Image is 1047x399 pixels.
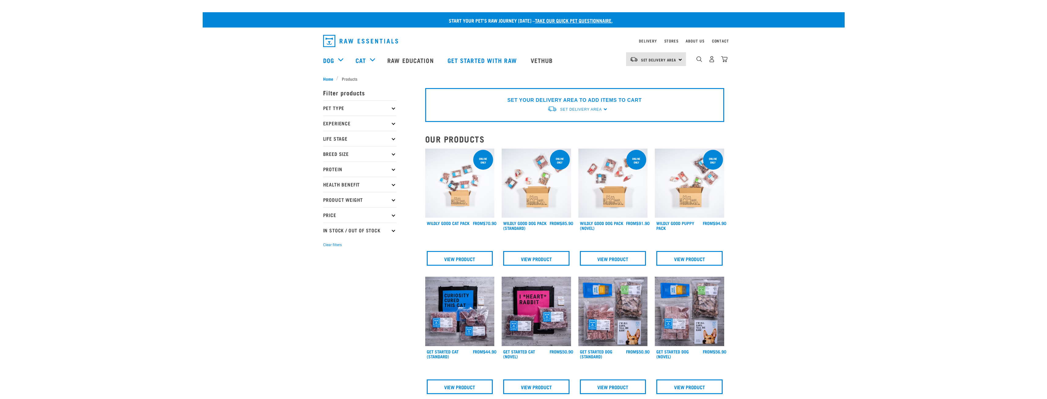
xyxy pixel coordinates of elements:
[503,350,535,357] a: Get Started Cat (Novel)
[580,251,646,266] a: View Product
[686,40,704,42] a: About Us
[356,56,366,65] a: Cat
[709,56,715,62] img: user.png
[203,48,845,72] nav: dropdown navigation
[323,76,333,82] span: Home
[441,48,525,72] a: Get started with Raw
[473,154,493,167] div: ONLINE ONLY
[703,154,723,167] div: Online Only
[427,222,470,224] a: Wildly Good Cat Pack
[323,242,342,248] button: Clear filters
[550,221,573,226] div: $85.90
[626,154,646,167] div: Online Only
[580,222,623,229] a: Wildly Good Dog Pack (Novel)
[507,97,642,104] p: SET YOUR DELIVERY AREA TO ADD ITEMS TO CART
[655,149,724,218] img: Puppy 0 2sec
[626,350,636,353] span: FROM
[323,207,396,223] p: Price
[427,251,493,266] a: View Product
[580,350,612,357] a: Get Started Dog (Standard)
[655,277,724,346] img: NSP Dog Novel Update
[639,40,657,42] a: Delivery
[535,19,613,22] a: take our quick pet questionnaire.
[703,221,726,226] div: $94.90
[473,222,483,224] span: FROM
[502,149,571,218] img: Dog 0 2sec
[580,379,646,394] a: View Product
[318,32,729,50] nav: dropdown navigation
[696,56,702,62] img: home-icon-1@2x.png
[381,48,441,72] a: Raw Education
[427,379,493,394] a: View Product
[425,277,495,346] img: Assortment Of Raw Essential Products For Cats Including, Blue And Black Tote Bag With "Curiosity ...
[503,379,570,394] a: View Product
[626,221,650,226] div: $91.90
[626,349,650,354] div: $50.90
[323,100,396,116] p: Pet Type
[323,131,396,146] p: Life Stage
[641,59,676,61] span: Set Delivery Area
[656,379,723,394] a: View Product
[503,251,570,266] a: View Product
[323,146,396,161] p: Breed Size
[503,222,547,229] a: Wildly Good Dog Pack (Standard)
[425,134,724,144] h2: Our Products
[425,149,495,218] img: Cat 0 2sec
[656,350,689,357] a: Get Started Dog (Novel)
[547,106,557,112] img: van-moving.png
[578,277,648,346] img: NSP Dog Standard Update
[323,223,396,238] p: In Stock / Out Of Stock
[712,40,729,42] a: Contact
[626,222,636,224] span: FROM
[550,222,560,224] span: FROM
[721,56,728,62] img: home-icon@2x.png
[427,350,459,357] a: Get Started Cat (Standard)
[656,251,723,266] a: View Product
[323,177,396,192] p: Health Benefit
[323,85,396,100] p: Filter products
[323,56,334,65] a: Dog
[664,40,679,42] a: Stores
[703,350,713,353] span: FROM
[578,149,648,218] img: Dog Novel 0 2sec
[703,349,726,354] div: $56.90
[502,277,571,346] img: Assortment Of Raw Essential Products For Cats Including, Pink And Black Tote Bag With "I *Heart* ...
[323,161,396,177] p: Protein
[656,222,694,229] a: Wildly Good Puppy Pack
[323,192,396,207] p: Product Weight
[323,76,724,82] nav: breadcrumbs
[550,349,573,354] div: $50.90
[207,17,849,24] p: Start your pet’s raw journey [DATE] –
[323,116,396,131] p: Experience
[525,48,561,72] a: Vethub
[323,35,398,47] img: Raw Essentials Logo
[550,350,560,353] span: FROM
[703,222,713,224] span: FROM
[323,76,337,82] a: Home
[560,107,602,112] span: Set Delivery Area
[473,350,483,353] span: FROM
[473,221,496,226] div: $70.90
[630,57,638,62] img: van-moving.png
[473,349,496,354] div: $44.90
[550,154,570,167] div: Online Only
